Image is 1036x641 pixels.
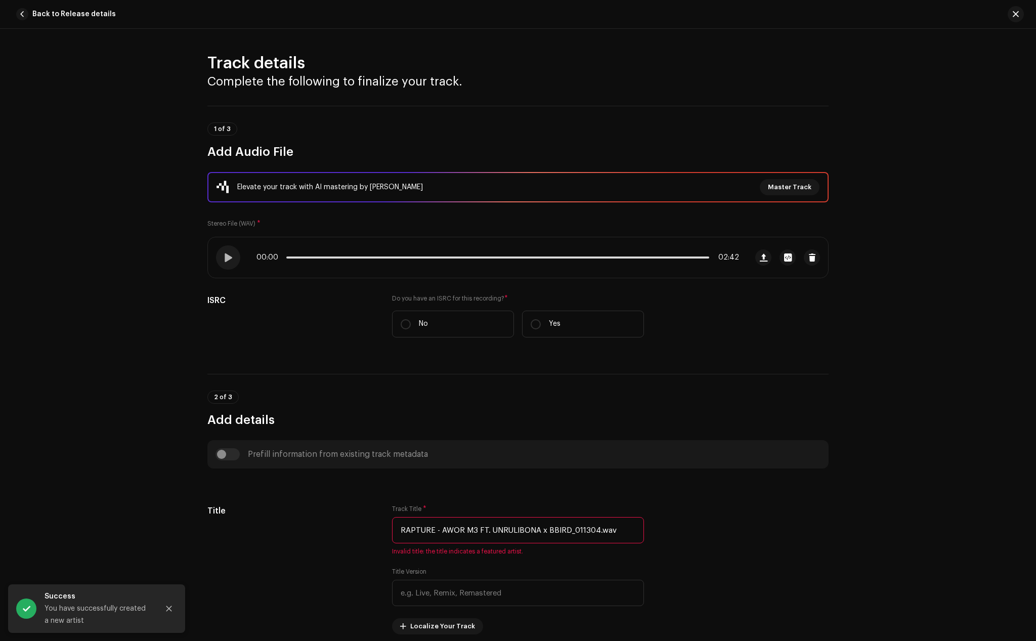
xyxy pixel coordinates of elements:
span: 2 of 3 [214,394,232,400]
span: Localize Your Track [410,616,475,636]
button: Master Track [760,179,819,195]
div: Success [45,590,151,603]
h5: Title [207,505,376,517]
small: Stereo File (WAV) [207,221,255,227]
p: Yes [549,319,560,329]
button: Close [159,599,179,619]
h3: Add details [207,412,829,428]
input: e.g. Live, Remix, Remastered [392,580,644,606]
h3: Add Audio File [207,144,829,160]
h3: Complete the following to finalize your track. [207,73,829,90]
span: Master Track [768,177,811,197]
span: 02:42 [713,253,739,262]
label: Track Title [392,505,426,513]
button: Localize Your Track [392,618,483,634]
h5: ISRC [207,294,376,307]
label: Do you have an ISRC for this recording? [392,294,644,303]
label: Title Version [392,568,426,576]
div: Elevate your track with AI mastering by [PERSON_NAME] [237,181,423,193]
h2: Track details [207,53,829,73]
input: Enter the name of the track [392,517,644,543]
span: 00:00 [256,253,282,262]
p: No [419,319,428,329]
span: 1 of 3 [214,126,231,132]
span: Invalid title: the title indicates a featured artist. [392,547,644,555]
div: You have successfully created a new artist [45,603,151,627]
